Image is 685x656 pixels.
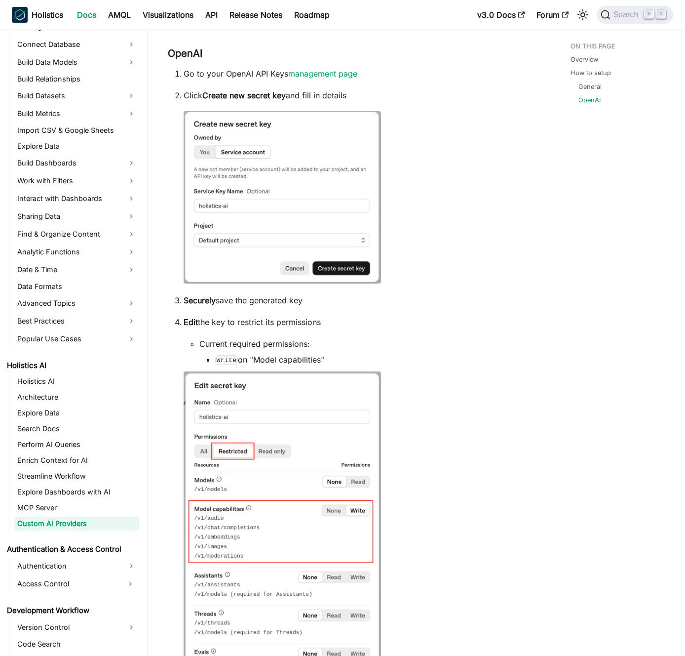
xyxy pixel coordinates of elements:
[471,7,531,23] a: v3.0 Docs
[14,280,139,293] a: Data Formats
[14,139,139,153] a: Explore Data
[12,7,28,23] img: Holistics
[168,47,531,60] h3: OpenAI
[14,191,139,206] a: Interact with Dashboards
[184,89,531,101] p: Click and fill in details
[644,10,654,19] kbd: ⌘
[215,354,531,366] li: on "Model capabilities"
[571,55,598,64] a: Overview
[14,313,139,329] a: Best Practices
[597,6,673,24] button: Search (Command+K)
[14,37,139,52] a: Connect Database
[14,619,139,635] a: Version Control
[14,469,139,483] a: Streamline Workflow
[14,422,139,436] a: Search Docs
[14,576,121,592] a: Access Control
[14,485,139,499] a: Explore Dashboards with AI
[575,7,591,23] button: Switch between dark and light mode (currently light mode)
[202,90,286,100] strong: Create new secret key
[12,7,63,23] a: HolisticsHolistics
[4,359,139,372] a: Holistics AI
[14,517,139,531] a: Custom AI Providers
[184,68,531,80] p: Go to your OpenAI API Keys
[531,7,574,23] a: Forum
[571,68,611,78] a: How to setup
[14,226,139,242] a: Find & Organize Content
[14,244,139,260] a: Analytic Functions
[14,453,139,467] a: Enrich Context for AI
[14,295,139,311] a: Advanced Topics
[14,406,139,420] a: Explore Data
[184,317,198,327] strong: Edit
[14,72,139,86] a: Build Relationships
[14,501,139,515] a: MCP Server
[14,374,139,388] a: Holistics AI
[184,295,216,305] strong: Securely
[610,10,645,19] span: Search
[14,123,139,137] a: Import CSV & Google Sheets
[14,173,139,189] a: Work with Filters
[4,542,139,556] a: Authentication & Access Control
[14,558,139,574] a: Authentication
[14,438,139,451] a: Perform AI Queries
[215,355,238,365] code: Write
[14,390,139,404] a: Architecture
[4,604,139,617] a: Development Workflow
[578,82,602,91] a: General
[288,69,357,79] a: management page
[199,338,531,366] li: Current required permissions:
[224,7,288,23] a: Release Notes
[121,576,139,592] button: Expand sidebar category 'Access Control'
[14,155,139,171] a: Build Dashboards
[184,111,381,284] img: ai-openai-new-key
[137,7,199,23] a: Visualizations
[71,7,102,23] a: Docs
[14,54,139,70] a: Build Data Models
[14,208,139,224] a: Sharing Data
[578,95,601,105] a: OpenAI
[14,331,139,347] a: Popular Use Cases
[14,637,139,651] a: Code Search
[184,294,531,306] p: save the generated key
[288,7,336,23] a: Roadmap
[14,262,139,278] a: Date & Time
[14,106,139,122] a: Build Metrics
[14,88,139,104] a: Build Datasets
[199,7,224,23] a: API
[102,7,137,23] a: AMQL
[656,10,666,19] kbd: K
[184,316,531,328] p: the key to restrict its permissions
[32,9,63,21] b: Holistics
